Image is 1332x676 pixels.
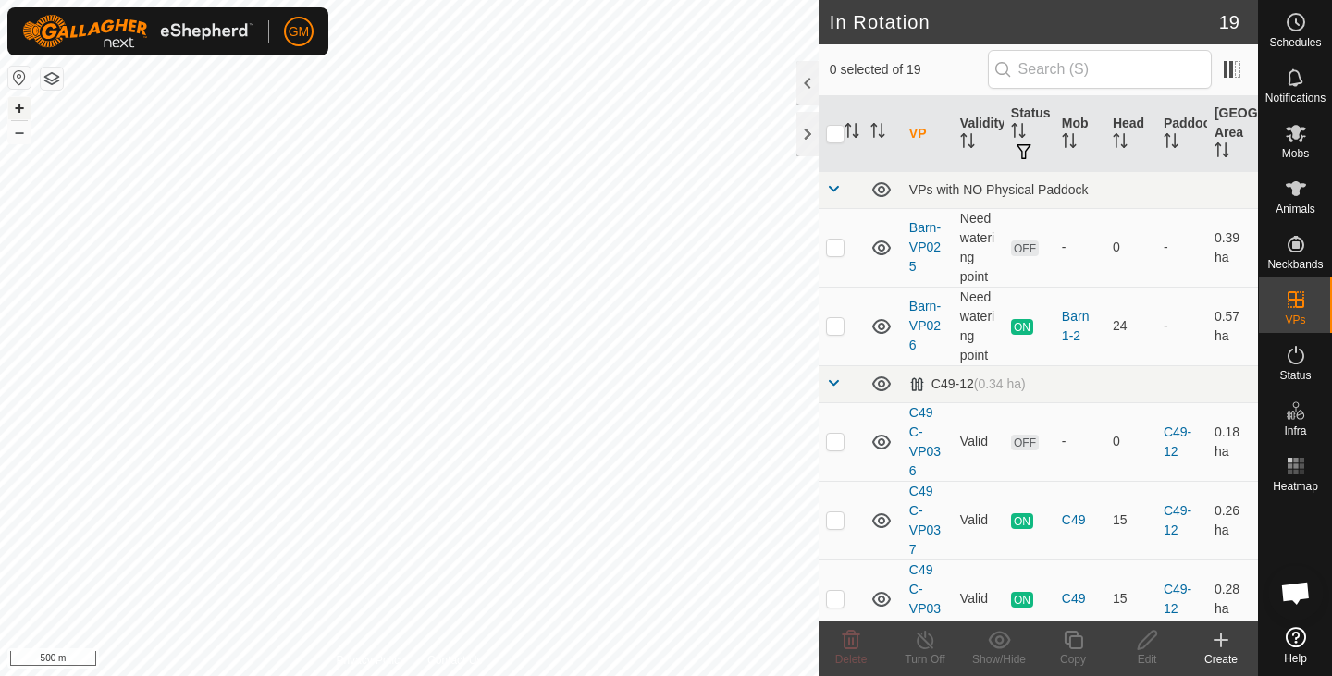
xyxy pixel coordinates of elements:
div: C49-12 [909,376,1026,392]
span: Neckbands [1267,259,1323,270]
a: C49-12 [1164,424,1191,459]
td: - [1156,287,1207,365]
a: C49 C-VP036 [909,405,941,478]
td: 15 [1105,559,1156,638]
div: Open chat [1268,565,1324,621]
th: [GEOGRAPHIC_DATA] Area [1207,96,1258,172]
a: C49 C-VP037 [909,484,941,557]
span: Schedules [1269,37,1321,48]
td: 0.39 ha [1207,208,1258,287]
span: Animals [1276,203,1315,215]
td: 0 [1105,402,1156,481]
div: Edit [1110,651,1184,668]
td: Valid [953,559,1004,638]
a: C49-12 [1164,582,1191,616]
p-sorticon: Activate to sort [960,136,975,151]
div: VPs with NO Physical Paddock [909,182,1251,197]
p-sorticon: Activate to sort [845,126,859,141]
button: Reset Map [8,67,31,89]
p-sorticon: Activate to sort [870,126,885,141]
a: Help [1259,620,1332,671]
p-sorticon: Activate to sort [1164,136,1178,151]
a: C49 C-VP038 [909,562,941,635]
span: Delete [835,653,868,666]
h2: In Rotation [830,11,1219,33]
td: 0.26 ha [1207,481,1258,559]
td: 24 [1105,287,1156,365]
div: Create [1184,651,1258,668]
span: 0 selected of 19 [830,60,988,80]
span: GM [289,22,310,42]
a: Privacy Policy [336,652,405,669]
div: C49 [1062,510,1098,530]
td: 0 [1105,208,1156,287]
div: Copy [1036,651,1110,668]
a: C49-12 [1164,503,1191,537]
span: ON [1011,513,1033,529]
span: OFF [1011,240,1039,256]
th: Paddock [1156,96,1207,172]
td: - [1156,208,1207,287]
td: 0.28 ha [1207,559,1258,638]
td: Valid [953,481,1004,559]
p-sorticon: Activate to sort [1113,136,1128,151]
p-sorticon: Activate to sort [1011,126,1026,141]
a: Contact Us [427,652,482,669]
td: Need watering point [953,208,1004,287]
span: Heatmap [1273,481,1318,492]
a: Barn-VP026 [909,299,941,352]
button: Map Layers [41,68,63,90]
td: Valid [953,402,1004,481]
div: C49 [1062,589,1098,608]
div: Show/Hide [962,651,1036,668]
button: + [8,97,31,119]
span: Notifications [1265,92,1326,104]
p-sorticon: Activate to sort [1215,145,1229,160]
div: Barn 1-2 [1062,307,1098,346]
span: Status [1279,370,1311,381]
span: 19 [1219,8,1239,36]
a: Barn-VP025 [909,220,941,274]
span: Infra [1284,425,1306,436]
th: Status [1004,96,1054,172]
span: OFF [1011,435,1039,450]
div: - [1062,432,1098,451]
p-sorticon: Activate to sort [1062,136,1077,151]
span: Mobs [1282,148,1309,159]
span: (0.34 ha) [974,376,1026,391]
th: Validity [953,96,1004,172]
th: Mob [1054,96,1105,172]
span: VPs [1285,314,1305,326]
input: Search (S) [988,50,1212,89]
img: Gallagher Logo [22,15,253,48]
div: - [1062,238,1098,257]
span: Help [1284,653,1307,664]
th: VP [902,96,953,172]
span: ON [1011,592,1033,608]
span: ON [1011,319,1033,335]
th: Head [1105,96,1156,172]
button: – [8,121,31,143]
td: Need watering point [953,287,1004,365]
div: Turn Off [888,651,962,668]
td: 0.18 ha [1207,402,1258,481]
td: 15 [1105,481,1156,559]
td: 0.57 ha [1207,287,1258,365]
